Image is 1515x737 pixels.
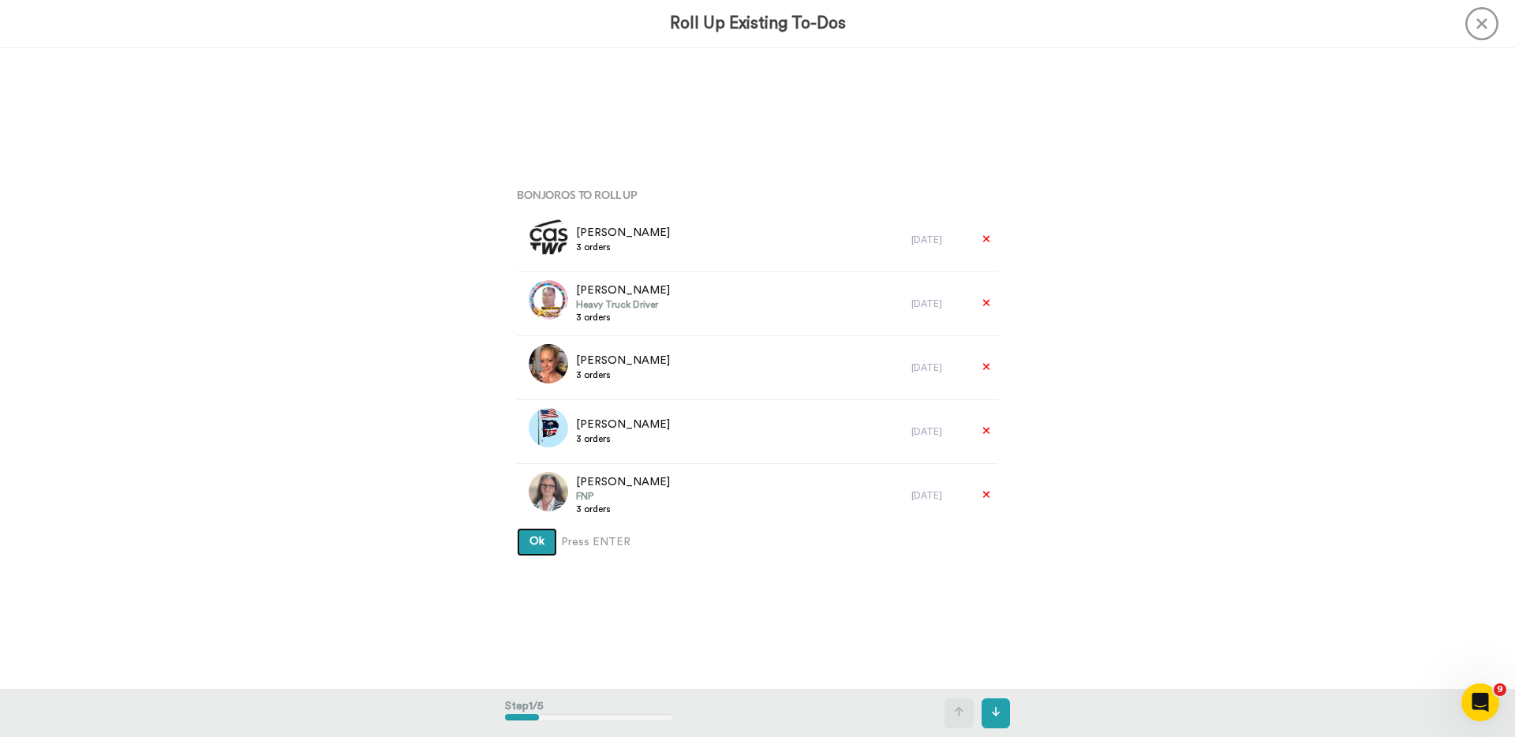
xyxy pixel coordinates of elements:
span: 3 orders [576,432,670,445]
span: FNP [576,490,670,503]
span: 9 [1494,683,1506,696]
div: [DATE] [911,234,967,246]
img: 568aa5bd-fd24-4dd1-9422-4ceaf71fa57b.jpg [529,216,568,256]
span: Heavy Truck Driver [576,298,670,311]
img: 544566ce-b600-4ad2-93d2-a00b51f8a2f0.jpg [529,472,568,511]
div: Step 1 / 5 [505,690,673,736]
h3: Roll Up Existing To-Dos [670,14,846,32]
div: [DATE] [911,489,967,502]
span: [PERSON_NAME] [576,474,670,490]
img: 99d0ab44-6b1b-4cb4-81d2-e12da59b9460.jpg [529,344,568,383]
span: [PERSON_NAME] [576,282,670,298]
span: [PERSON_NAME] [576,353,670,368]
span: 3 orders [576,241,670,253]
span: 3 orders [576,311,670,324]
div: [DATE] [911,297,967,310]
img: ccb831e6-25ad-4514-b953-4736735c7c4e.jpg [529,408,568,447]
img: 1cf56a9d-f4e1-463b-a0e9-a9d834ed4a9e.jpg [529,280,568,320]
span: Press ENTER [561,534,630,550]
span: 3 orders [576,503,670,515]
div: [DATE] [911,361,967,374]
h4: Bonjoros To Roll Up [517,189,998,200]
button: Ok [517,528,557,556]
div: [DATE] [911,425,967,438]
span: Ok [529,536,544,547]
span: [PERSON_NAME] [576,417,670,432]
span: [PERSON_NAME] [576,225,670,241]
iframe: Intercom live chat [1461,683,1499,721]
span: 3 orders [576,368,670,381]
